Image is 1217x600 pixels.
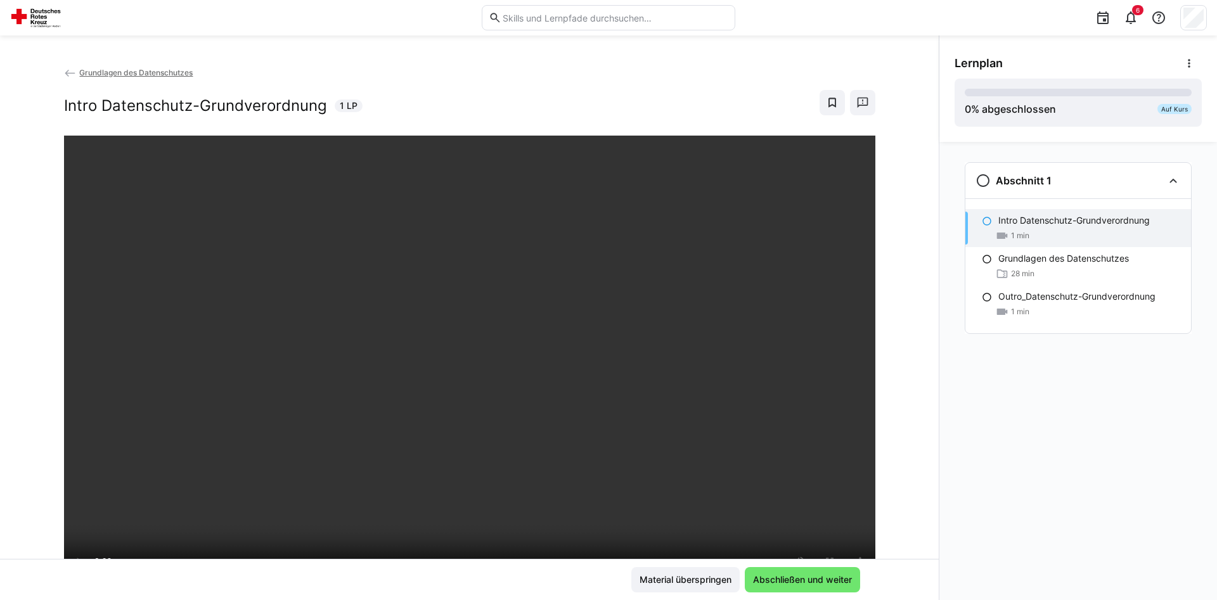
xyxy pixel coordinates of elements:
[745,567,860,592] button: Abschließen und weiter
[638,573,733,586] span: Material überspringen
[998,290,1156,303] p: Outro_Datenschutz-Grundverordnung
[996,174,1052,187] h3: Abschnitt 1
[1011,269,1034,279] span: 28 min
[965,101,1056,117] div: % abgeschlossen
[998,252,1129,265] p: Grundlagen des Datenschutzes
[1157,104,1192,114] div: Auf Kurs
[64,96,327,115] h2: Intro Datenschutz-Grundverordnung
[965,103,971,115] span: 0
[1011,231,1029,241] span: 1 min
[1011,307,1029,317] span: 1 min
[751,573,854,586] span: Abschließen und weiter
[998,214,1150,227] p: Intro Datenschutz-Grundverordnung
[64,68,193,77] a: Grundlagen des Datenschutzes
[501,12,728,23] input: Skills und Lernpfade durchsuchen…
[79,68,193,77] span: Grundlagen des Datenschutzes
[1136,6,1140,14] span: 6
[955,56,1003,70] span: Lernplan
[631,567,740,592] button: Material überspringen
[340,99,357,112] span: 1 LP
